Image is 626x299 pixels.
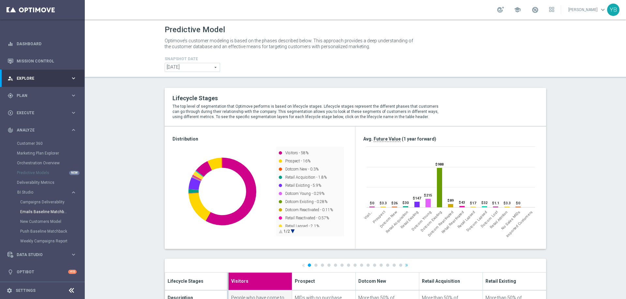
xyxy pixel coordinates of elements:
[20,229,68,234] a: Push Baseline Matchback
[70,127,77,133] i: keyboard_arrow_right
[20,209,68,214] a: Emails Baseline Matchback
[7,110,70,116] div: Execute
[413,196,421,200] text: $147
[20,238,68,244] a: Weekly Campaigns Report
[285,224,319,228] text: Retail Lapsed - 2.1%
[7,127,70,133] div: Analyze
[70,92,77,99] i: keyboard_arrow_right
[399,264,402,267] a: 15
[17,52,77,70] a: Mission Control
[17,76,70,80] span: Explore
[17,111,70,115] span: Execute
[7,269,77,275] button: lightbulb Optibot +10
[459,200,465,205] text: $43
[20,226,84,236] div: Push Baseline Matchback
[7,93,70,99] div: Plan
[7,110,13,116] i: play_circle_outline
[17,151,68,156] a: Marketing Plan Explorer
[422,277,460,284] span: Retail Acquisition
[327,264,331,267] a: 4
[7,59,77,64] button: Mission Control
[340,264,344,267] a: 6
[7,52,77,70] div: Mission Control
[353,264,357,267] a: 8
[7,127,13,133] i: track_changes
[165,38,416,49] p: Optimove’s customer modeling is based on the phases described below. This approach provides a dee...
[457,210,476,229] span: Retail Lapsed
[393,264,396,267] a: 14
[7,35,77,52] div: Dashboard
[168,277,203,284] span: Lifecycle Stages
[17,148,84,158] div: Marketing Plan Explorer
[402,201,409,205] text: $30
[285,159,310,163] text: Prospect - 16%
[20,197,84,207] div: Campaigns Deliverability
[489,210,509,229] span: Retail Attrition
[285,199,327,204] text: Dotcom Existing - 0.28%
[380,201,387,205] text: $3.3
[363,210,373,220] span: Visitors
[17,158,84,168] div: Orchestration Overview
[7,252,77,257] button: Data Studio keyboard_arrow_right
[440,210,465,234] span: Retail Reactivated
[435,162,444,167] text: $988
[480,210,499,228] span: Dotcom Lost
[372,210,386,224] span: Prospect
[7,288,12,293] i: settings
[285,183,321,188] text: Retail Existing - 5.9%
[17,160,68,166] a: Orchestration Overview
[503,201,511,205] text: $3.3
[385,210,409,234] span: Retail Acquisition
[17,263,68,280] a: Optibot
[20,199,68,205] a: Campaigns Deliverability
[7,93,13,99] i: gps_fixed
[7,128,77,133] button: track_changes Analyze keyboard_arrow_right
[599,6,606,13] span: keyboard_arrow_down
[7,269,13,275] i: lightbulb
[485,277,516,284] span: Retail Existing
[427,210,455,238] span: Dotcom Reactivated
[17,94,70,98] span: Plan
[7,41,77,47] button: equalizer Dashboard
[374,136,401,142] span: Future Value
[17,178,84,187] div: Deliverability Metrics
[17,35,77,52] a: Dashboard
[7,76,77,81] button: person_search Explore keyboard_arrow_right
[360,264,363,267] a: 9
[505,210,534,238] span: Imported Customers
[386,264,389,267] a: 13
[231,277,248,284] span: Visitors
[302,263,305,267] a: «
[69,171,80,175] div: NEW
[366,264,370,267] a: 10
[492,201,499,205] text: $1.1
[370,201,374,205] text: $0
[68,270,77,274] div: +10
[165,25,225,34] h1: Predictive Model
[7,110,77,116] button: play_circle_outline Execute keyboard_arrow_right
[16,289,36,292] a: Settings
[7,75,70,81] div: Explore
[607,4,619,16] div: YB
[17,190,64,194] span: BI Studio
[285,151,308,155] text: Visitors - 58%
[17,168,84,178] div: Predictive Models
[373,264,376,267] a: 11
[411,210,432,231] span: Dotcom Young
[568,5,607,15] a: [PERSON_NAME]keyboard_arrow_down
[7,41,13,47] i: equalizer
[165,57,220,61] h4: Snapshot Date
[285,167,319,171] text: Dotcom New - 0.3%
[321,264,324,267] a: 3
[7,252,70,258] div: Data Studio
[295,277,315,284] span: Prospect
[470,201,476,205] text: $17
[7,93,77,98] button: gps_fixed Plan keyboard_arrow_right
[17,187,84,246] div: BI Studio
